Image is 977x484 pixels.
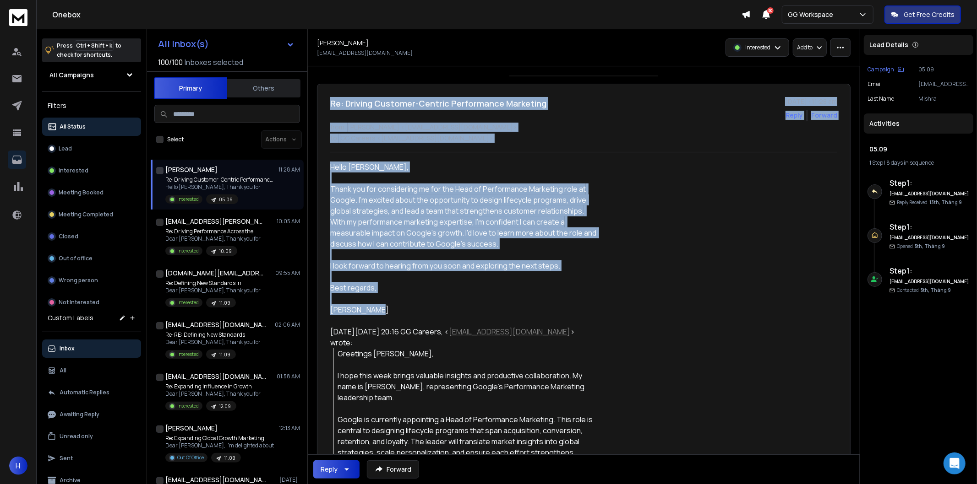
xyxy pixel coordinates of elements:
button: Automatic Replies [42,383,141,402]
p: Campaign [868,66,894,73]
p: to: GG Careers <[EMAIL_ADDRESS][DOMAIN_NAME]> [330,134,837,143]
p: 12:13 AM [279,425,300,432]
p: Reply Received [897,199,962,206]
p: Automatic Replies [60,389,109,396]
p: Lead [59,145,72,152]
p: Interested [745,44,770,51]
p: Last Name [868,95,894,102]
div: Google is currently appointing a Head of Performance Marketing. This role is central to designing... [338,414,598,469]
div: Hello [PERSON_NAME], [330,161,598,315]
span: 8 days in sequence [886,159,934,167]
h1: [DOMAIN_NAME][EMAIL_ADDRESS][DOMAIN_NAME] [165,269,266,278]
h1: [EMAIL_ADDRESS][DOMAIN_NAME] [165,372,266,381]
h6: Step 1 : [890,221,970,232]
div: | [869,159,968,167]
p: 01:58 AM [277,373,300,380]
p: Add to [797,44,813,51]
div: [DATE][DATE] 20:16 GG Careers, < > wrote: [330,326,598,348]
label: Select [167,136,184,143]
h1: [EMAIL_ADDRESS][PERSON_NAME][DOMAIN_NAME] [165,217,266,226]
p: Mishra [918,95,970,102]
p: 09:55 AM [275,269,300,277]
p: Interested [177,247,199,254]
p: 05.09 [219,196,233,203]
button: Reply [313,460,360,479]
p: Re: RE: Defining New Standards [165,331,261,339]
button: All Inbox(s) [151,35,302,53]
div: Forward [811,111,837,120]
button: Unread only [42,427,141,446]
p: Not Interested [59,299,99,306]
button: Forward [367,460,419,479]
h3: Inboxes selected [185,57,243,68]
button: Get Free Credits [884,5,961,24]
button: Meeting Booked [42,183,141,202]
p: GG Workspace [788,10,837,19]
div: Open Intercom Messenger [944,452,966,474]
button: Out of office [42,249,141,268]
span: Ctrl + Shift + k [75,40,114,51]
p: Dear [PERSON_NAME], Thank you for [165,287,261,294]
p: Closed [59,233,78,240]
button: All Status [42,118,141,136]
div: Greetings [PERSON_NAME], [338,348,598,359]
p: Email [868,81,882,88]
p: Dear [PERSON_NAME], I’m delighted about [165,442,274,449]
p: Re: Defining New Standards in [165,280,261,287]
p: 05.09 [918,66,970,73]
p: Get Free Credits [904,10,955,19]
h6: [EMAIL_ADDRESS][DOMAIN_NAME] [890,234,970,241]
button: Closed [42,227,141,246]
button: Lead [42,140,141,158]
p: Meeting Booked [59,189,104,196]
p: Interested [59,167,88,174]
p: Sent [60,455,73,462]
h6: [EMAIL_ADDRESS][DOMAIN_NAME] [890,278,970,285]
p: [EMAIL_ADDRESS][DOMAIN_NAME] [918,81,970,88]
p: All Status [60,123,86,130]
span: 100 / 100 [158,57,183,68]
p: Wrong person [59,277,98,284]
p: 11.09 [219,351,230,358]
span: 50 [767,7,774,14]
p: [EMAIL_ADDRESS][DOMAIN_NAME] [317,49,413,57]
p: [DATE] [279,476,300,484]
button: H [9,457,27,475]
button: Others [227,78,300,98]
h1: [PERSON_NAME] [165,424,218,433]
p: Meeting Completed [59,211,113,218]
span: 5th, Tháng 9 [921,287,951,293]
button: Sent [42,449,141,468]
h1: 05.09 [869,145,968,154]
h1: [EMAIL_ADDRESS][DOMAIN_NAME] [165,320,266,329]
h1: [PERSON_NAME] [317,38,369,48]
div: I look forward to hearing from you soon and exploring the next steps. [330,260,598,271]
button: Interested [42,161,141,180]
p: 10:05 AM [277,218,300,225]
p: 12.09 [219,403,231,410]
div: Best regards, [330,282,598,293]
span: 1 Step [869,159,883,167]
p: Interested [177,299,199,306]
a: [EMAIL_ADDRESS][DOMAIN_NAME] [449,327,570,337]
button: Reply [786,111,803,120]
p: Opened [897,243,945,250]
p: Dear [PERSON_NAME], Thank you for [165,390,261,398]
button: Inbox [42,339,141,358]
div: Thank you for considering me for the Head of Performance Marketing role at Google. I'm excited ab... [330,183,598,249]
button: All [42,361,141,380]
p: Re: Expanding Influence in Growth [165,383,261,390]
button: Campaign [868,66,904,73]
p: from: [PERSON_NAME] <[EMAIL_ADDRESS][DOMAIN_NAME]> [330,123,837,132]
h3: Filters [42,99,141,112]
p: Contacted [897,287,951,294]
p: Out Of Office [177,454,204,461]
p: Inbox [60,345,75,352]
p: Re: Expanding Global Growth Marketing [165,435,274,442]
p: Lead Details [869,40,908,49]
button: Awaiting Reply [42,405,141,424]
p: 10.09 [219,248,232,255]
div: Activities [864,113,973,134]
span: 13th, Tháng 9 [929,199,962,205]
